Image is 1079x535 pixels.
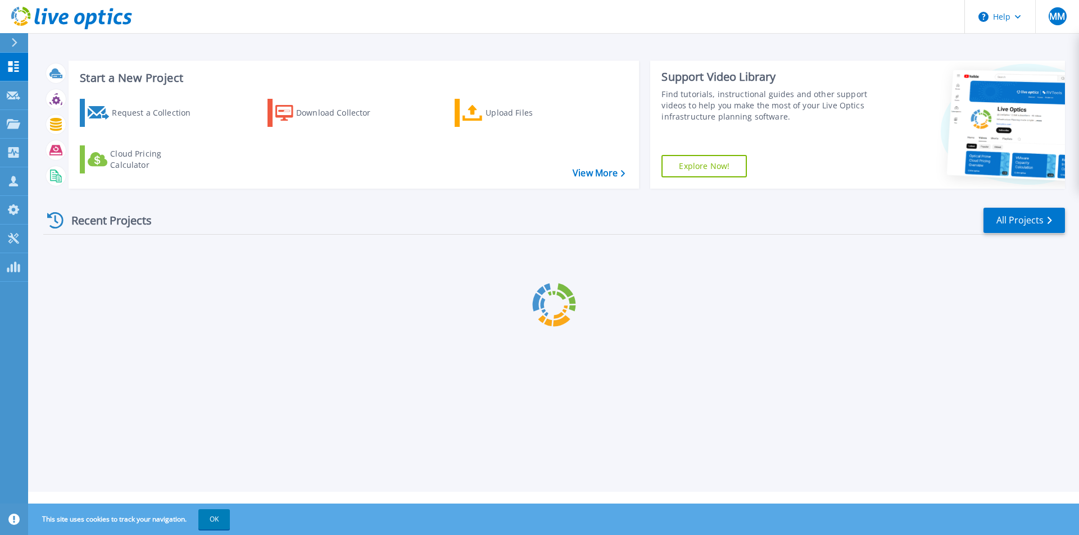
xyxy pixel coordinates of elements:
div: Upload Files [486,102,575,124]
div: Request a Collection [112,102,202,124]
button: OK [198,509,230,529]
a: All Projects [983,208,1065,233]
h3: Start a New Project [80,72,625,84]
a: Cloud Pricing Calculator [80,145,205,173]
div: Download Collector [296,102,386,124]
a: Download Collector [268,99,393,127]
a: Upload Files [455,99,580,127]
span: This site uses cookies to track your navigation. [31,509,230,529]
div: Find tutorials, instructional guides and other support videos to help you make the most of your L... [661,89,873,122]
a: Request a Collection [80,99,205,127]
div: Recent Projects [43,207,167,234]
a: View More [573,168,625,179]
div: Support Video Library [661,70,873,84]
div: Cloud Pricing Calculator [110,148,200,171]
a: Explore Now! [661,155,747,177]
span: MM [1049,12,1065,21]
